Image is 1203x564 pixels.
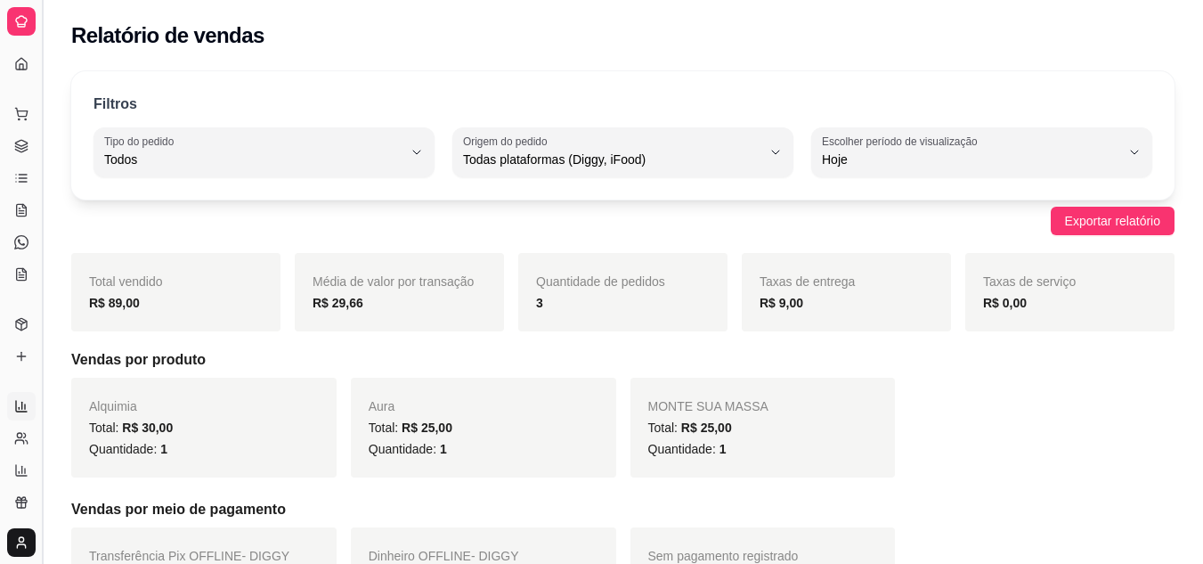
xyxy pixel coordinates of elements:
[648,421,732,435] span: Total:
[369,399,395,413] span: Aura
[104,151,402,168] span: Todos
[160,442,167,456] span: 1
[369,421,452,435] span: Total:
[536,296,543,310] strong: 3
[89,274,163,289] span: Total vendido
[822,134,983,149] label: Escolher período de visualização
[648,442,727,456] span: Quantidade:
[104,134,180,149] label: Tipo do pedido
[71,499,1175,520] h5: Vendas por meio de pagamento
[71,21,264,50] h2: Relatório de vendas
[89,399,137,413] span: Alquimia
[440,442,447,456] span: 1
[983,296,1027,310] strong: R$ 0,00
[313,274,474,289] span: Média de valor por transação
[760,296,803,310] strong: R$ 9,00
[89,296,140,310] strong: R$ 89,00
[760,274,855,289] span: Taxas de entrega
[122,421,173,435] span: R$ 30,00
[89,549,289,563] span: Transferência Pix OFFLINE - DIGGY
[822,151,1120,168] span: Hoje
[463,151,761,168] span: Todas plataformas (Diggy, iFood)
[313,296,363,310] strong: R$ 29,66
[93,94,137,115] p: Filtros
[463,134,553,149] label: Origem do pedido
[648,549,799,563] span: Sem pagamento registrado
[93,127,435,177] button: Tipo do pedidoTodos
[89,421,173,435] span: Total:
[1065,211,1160,231] span: Exportar relatório
[719,442,727,456] span: 1
[811,127,1152,177] button: Escolher período de visualizaçãoHoje
[369,549,519,563] span: Dinheiro OFFLINE - DIGGY
[536,274,665,289] span: Quantidade de pedidos
[983,274,1076,289] span: Taxas de serviço
[71,349,1175,371] h5: Vendas por produto
[402,421,452,435] span: R$ 25,00
[648,399,768,413] span: MONTE SUA MASSA
[1051,207,1175,235] button: Exportar relatório
[452,127,793,177] button: Origem do pedidoTodas plataformas (Diggy, iFood)
[89,442,167,456] span: Quantidade:
[369,442,447,456] span: Quantidade:
[681,421,732,435] span: R$ 25,00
